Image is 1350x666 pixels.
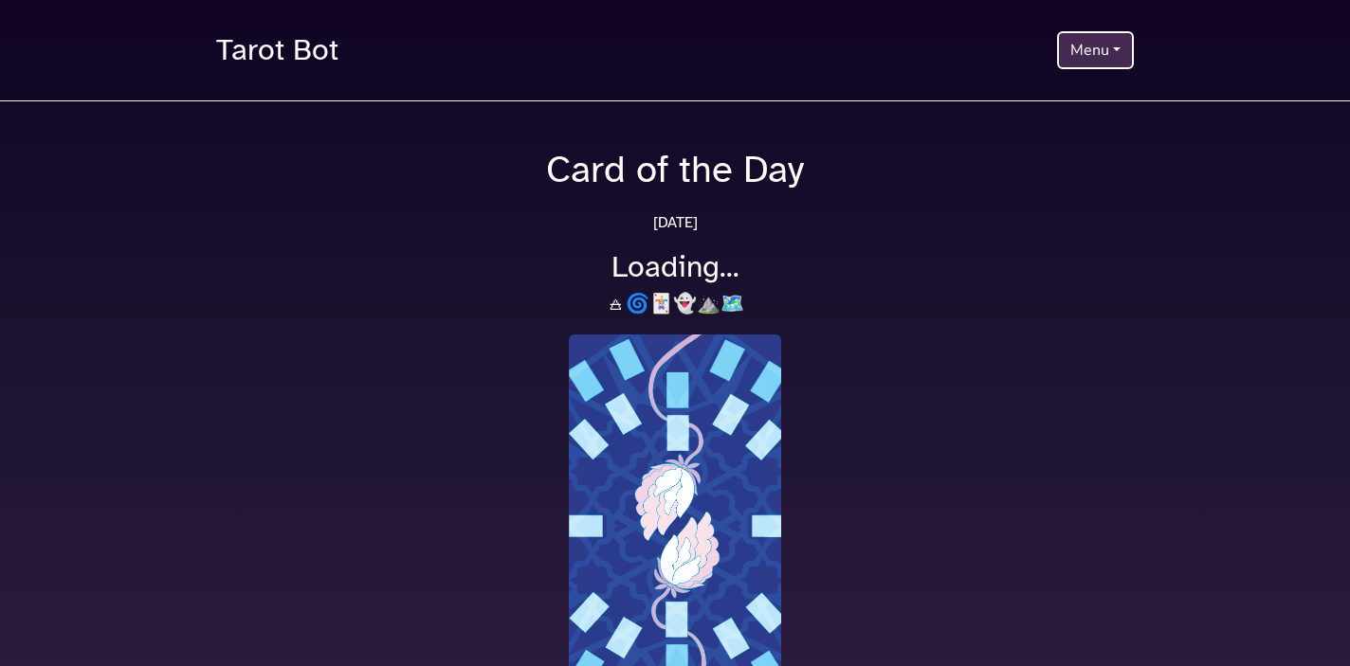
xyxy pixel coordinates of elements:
[216,23,338,78] a: Tarot Bot
[205,249,1145,285] h2: Loading...
[1057,31,1134,69] button: Menu
[205,293,1145,315] h3: 🜁🌀🃏👻⛰️🗺️
[205,147,1145,192] h1: Card of the Day
[205,211,1145,234] p: [DATE]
